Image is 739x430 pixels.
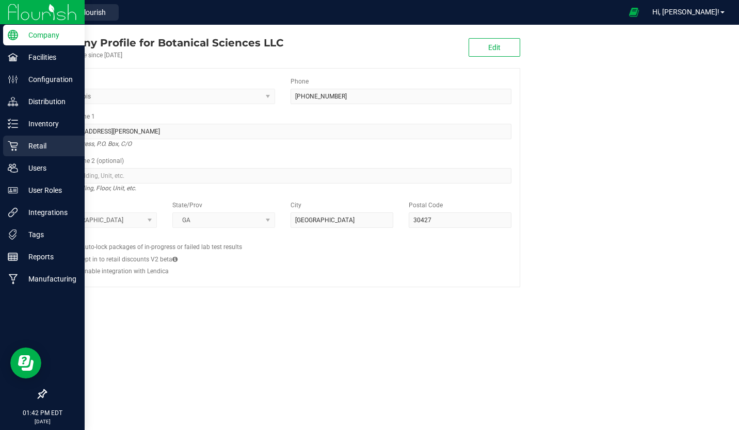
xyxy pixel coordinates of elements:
[54,138,132,150] i: Street address, P.O. Box, C/O
[18,251,80,263] p: Reports
[652,8,719,16] span: Hi, [PERSON_NAME]!
[291,89,511,104] input: (123) 456-7890
[8,96,18,107] inline-svg: Distribution
[18,273,80,285] p: Manufacturing
[18,206,80,219] p: Integrations
[54,182,136,194] i: Suite, Building, Floor, Unit, etc.
[488,43,501,52] span: Edit
[8,52,18,62] inline-svg: Facilities
[8,207,18,218] inline-svg: Integrations
[172,201,202,210] label: State/Prov
[8,229,18,240] inline-svg: Tags
[5,408,80,418] p: 01:42 PM EDT
[18,162,80,174] p: Users
[18,184,80,196] p: User Roles
[8,185,18,195] inline-svg: User Roles
[18,73,80,86] p: Configuration
[8,30,18,40] inline-svg: Company
[54,124,511,139] input: Address
[81,267,169,276] label: Enable integration with Lendica
[18,140,80,152] p: Retail
[18,51,80,63] p: Facilities
[5,418,80,425] p: [DATE]
[622,2,646,22] span: Open Ecommerce Menu
[291,201,301,210] label: City
[8,163,18,173] inline-svg: Users
[18,228,80,241] p: Tags
[18,29,80,41] p: Company
[18,118,80,130] p: Inventory
[45,51,283,60] div: Account active since [DATE]
[54,168,511,184] input: Suite, Building, Unit, etc.
[409,212,511,228] input: Postal Code
[10,348,41,378] iframe: Resource center
[291,212,393,228] input: City
[8,119,18,129] inline-svg: Inventory
[469,38,520,57] button: Edit
[81,242,242,252] label: Auto-lock packages of in-progress or failed lab test results
[54,236,511,242] h2: Configs
[291,77,309,86] label: Phone
[8,74,18,85] inline-svg: Configuration
[8,274,18,284] inline-svg: Manufacturing
[8,252,18,262] inline-svg: Reports
[8,141,18,151] inline-svg: Retail
[54,156,124,166] label: Address Line 2 (optional)
[81,255,178,264] label: Opt in to retail discounts V2 beta
[409,201,443,210] label: Postal Code
[45,35,283,51] div: Botanical Sciences LLC
[18,95,80,108] p: Distribution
